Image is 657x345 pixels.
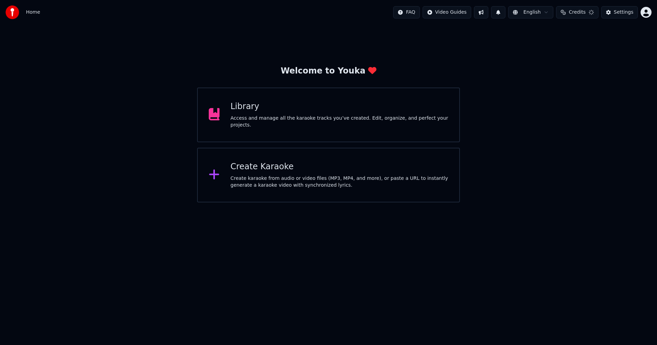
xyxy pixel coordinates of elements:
nav: breadcrumb [26,9,40,16]
div: Library [231,101,449,112]
button: FAQ [393,6,420,18]
button: Credits [556,6,598,18]
button: Settings [601,6,638,18]
div: Create karaoke from audio or video files (MP3, MP4, and more), or paste a URL to instantly genera... [231,175,449,189]
span: Home [26,9,40,16]
span: Credits [569,9,585,16]
div: Welcome to Youka [281,66,376,77]
div: Create Karaoke [231,161,449,172]
div: Settings [614,9,633,16]
button: Video Guides [423,6,471,18]
img: youka [5,5,19,19]
div: Access and manage all the karaoke tracks you’ve created. Edit, organize, and perfect your projects. [231,115,449,129]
